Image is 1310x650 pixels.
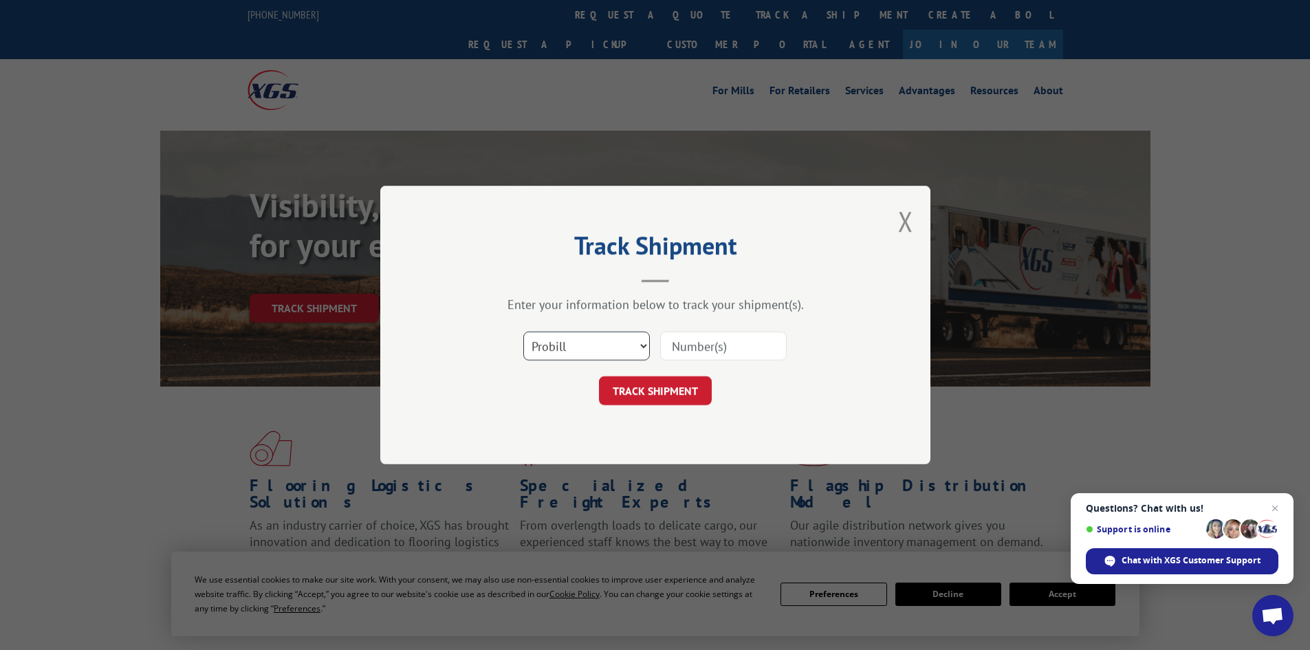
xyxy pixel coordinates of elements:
[1252,595,1293,636] div: Open chat
[1086,524,1201,534] span: Support is online
[1086,503,1278,514] span: Questions? Chat with us!
[1122,554,1260,567] span: Chat with XGS Customer Support
[660,332,787,360] input: Number(s)
[449,296,862,312] div: Enter your information below to track your shipment(s).
[1086,548,1278,574] div: Chat with XGS Customer Support
[449,236,862,262] h2: Track Shipment
[599,376,712,405] button: TRACK SHIPMENT
[1267,500,1283,517] span: Close chat
[898,203,913,239] button: Close modal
